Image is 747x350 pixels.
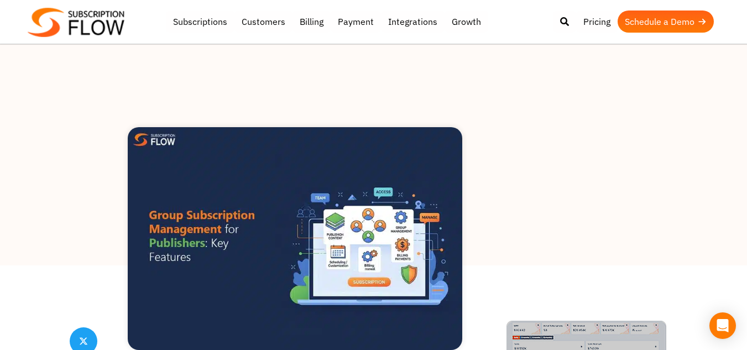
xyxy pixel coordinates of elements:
[381,11,445,33] a: Integrations
[576,11,618,33] a: Pricing
[709,312,736,339] div: Open Intercom Messenger
[166,11,234,33] a: Subscriptions
[128,127,462,350] img: Group Subscription Management for Publishers
[234,11,292,33] a: Customers
[28,8,124,37] img: Subscriptionflow
[445,11,488,33] a: Growth
[292,11,331,33] a: Billing
[331,11,381,33] a: Payment
[618,11,714,33] a: Schedule a Demo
